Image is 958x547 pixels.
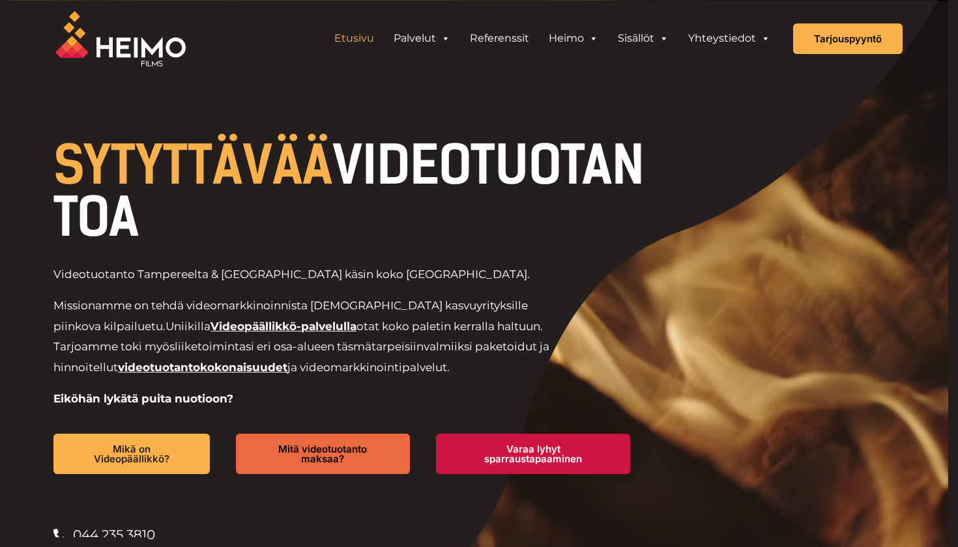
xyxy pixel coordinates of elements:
img: Heimo Filmsin logo [55,11,186,66]
a: Videopäällikkö-palvelulla [210,320,356,333]
a: Sisällöt [608,25,678,51]
a: 044 235 3810 [53,523,656,547]
a: Yhteystiedot [678,25,780,51]
span: 044 235 3810 [70,523,155,547]
strong: Eiköhän lykätä puita nuotioon? [53,392,233,405]
aside: Header Widget 1 [318,25,787,51]
p: Videotuotanto Tampereelta & [GEOGRAPHIC_DATA] käsin koko [GEOGRAPHIC_DATA]. [53,264,568,285]
a: Heimo [539,25,608,51]
span: Uniikilla [166,320,210,333]
h1: VIDEOTUOTANTOA [53,139,656,244]
a: Etusivu [325,25,384,51]
span: Varaa lyhyt sparraustapaaminen [457,444,609,464]
a: Palvelut [384,25,460,51]
a: Referenssit [460,25,539,51]
a: Mikä on Videopäällikkö? [53,434,210,474]
span: valmiiksi paketoidut ja hinnoitellut [53,340,549,374]
p: Missionamme on tehdä videomarkkinoinnista [DEMOGRAPHIC_DATA] kasvuyrityksille piinkova kilpailuetu. [53,296,568,378]
span: Mikä on Videopäällikkö? [74,444,189,464]
span: Mitä videotuotanto maksaa? [257,444,389,464]
span: ja videomarkkinointipalvelut. [287,361,450,374]
span: liiketoimintasi eri osa-alueen täsmätarpeisiin [175,340,424,353]
a: Varaa lyhyt sparraustapaaminen [436,434,630,474]
a: Tarjouspyyntö [793,23,903,54]
span: SYTYTTÄVÄÄ [53,134,332,197]
a: videotuotantokokonaisuudet [118,361,287,374]
a: Mitä videotuotanto maksaa? [236,434,410,474]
